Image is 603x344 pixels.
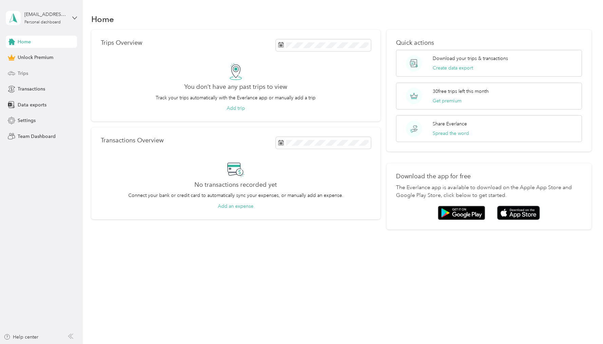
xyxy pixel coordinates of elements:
[433,64,473,72] button: Create data export
[18,101,46,108] span: Data exports
[396,184,582,200] p: The Everlance app is available to download on the Apple App Store and Google Play Store, click be...
[565,306,603,344] iframe: Everlance-gr Chat Button Frame
[433,130,469,137] button: Spread the word
[194,181,277,188] h2: No transactions recorded yet
[433,120,467,127] p: Share Everlance
[4,333,38,341] button: Help center
[184,83,287,90] h2: You don’t have any past trips to view
[438,206,485,220] img: Google play
[91,16,114,23] h1: Home
[18,38,31,45] span: Home
[218,203,253,210] button: Add an expense
[156,94,316,101] p: Track your trips automatically with the Everlance app or manually add a trip
[227,105,245,112] button: Add trip
[101,39,142,46] p: Trips Overview
[18,117,36,124] span: Settings
[396,39,582,46] p: Quick actions
[497,206,540,220] img: App store
[18,85,45,93] span: Transactions
[433,55,508,62] p: Download your trips & transactions
[24,20,61,24] div: Personal dashboard
[24,11,67,18] div: [EMAIL_ADDRESS][DOMAIN_NAME]
[433,97,461,104] button: Get premium
[433,88,489,95] p: 30 free trips left this month
[101,137,164,144] p: Transactions Overview
[18,133,56,140] span: Team Dashboard
[128,192,343,199] p: Connect your bank or credit card to automatically sync your expenses, or manually add an expense.
[18,70,28,77] span: Trips
[18,54,53,61] span: Unlock Premium
[396,173,582,180] p: Download the app for free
